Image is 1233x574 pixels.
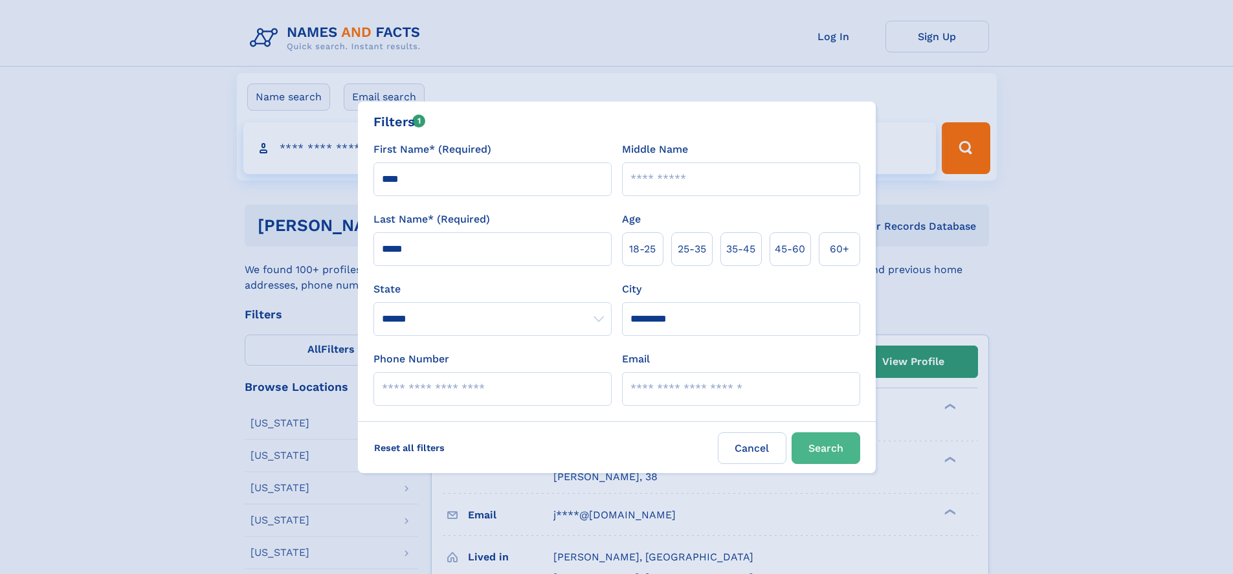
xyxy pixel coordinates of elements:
label: Phone Number [373,351,449,367]
label: Cancel [718,432,786,464]
span: 45‑60 [775,241,805,257]
button: Search [792,432,860,464]
label: Reset all filters [366,432,453,463]
label: Middle Name [622,142,688,157]
span: 18‑25 [629,241,656,257]
label: Age [622,212,641,227]
span: 35‑45 [726,241,755,257]
span: 60+ [830,241,849,257]
div: Filters [373,112,426,131]
label: Last Name* (Required) [373,212,490,227]
label: City [622,281,641,297]
label: First Name* (Required) [373,142,491,157]
label: Email [622,351,650,367]
span: 25‑35 [678,241,706,257]
label: State [373,281,612,297]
